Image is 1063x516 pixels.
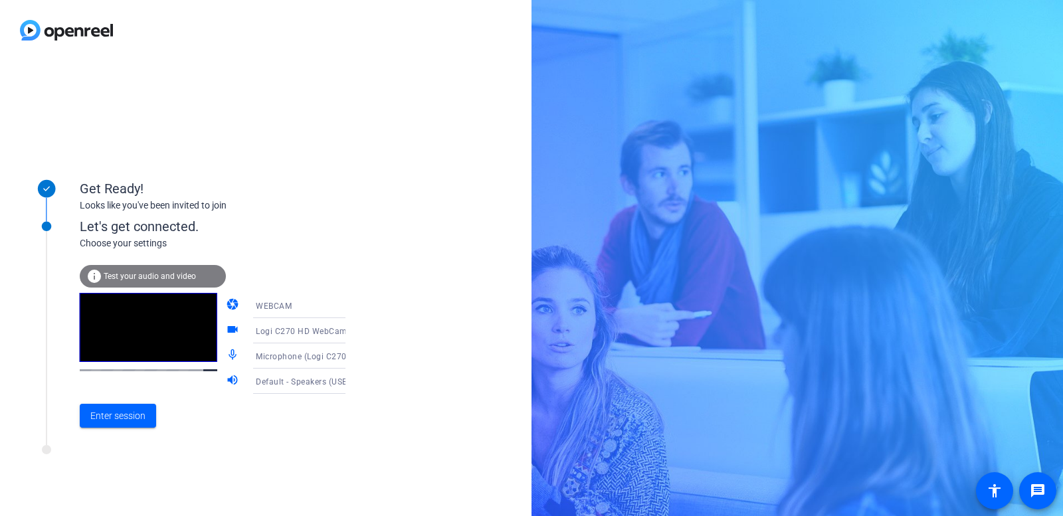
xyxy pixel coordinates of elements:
[256,325,398,336] span: Logi C270 HD WebCam (046d:0825)
[987,483,1003,499] mat-icon: accessibility
[1030,483,1046,499] mat-icon: message
[80,199,345,213] div: Looks like you've been invited to join
[104,272,196,281] span: Test your audio and video
[226,323,242,339] mat-icon: videocam
[80,236,373,250] div: Choose your settings
[256,301,292,311] span: WEBCAM
[80,216,373,236] div: Let's get connected.
[256,351,452,361] span: Microphone (Logi C270 HD WebCam) (046d:0825)
[226,373,242,389] mat-icon: volume_up
[86,268,102,284] mat-icon: info
[80,179,345,199] div: Get Ready!
[90,409,145,423] span: Enter session
[226,348,242,364] mat-icon: mic_none
[80,404,156,428] button: Enter session
[226,298,242,313] mat-icon: camera
[256,376,426,387] span: Default - Speakers (USB Audio) (1188:9545)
